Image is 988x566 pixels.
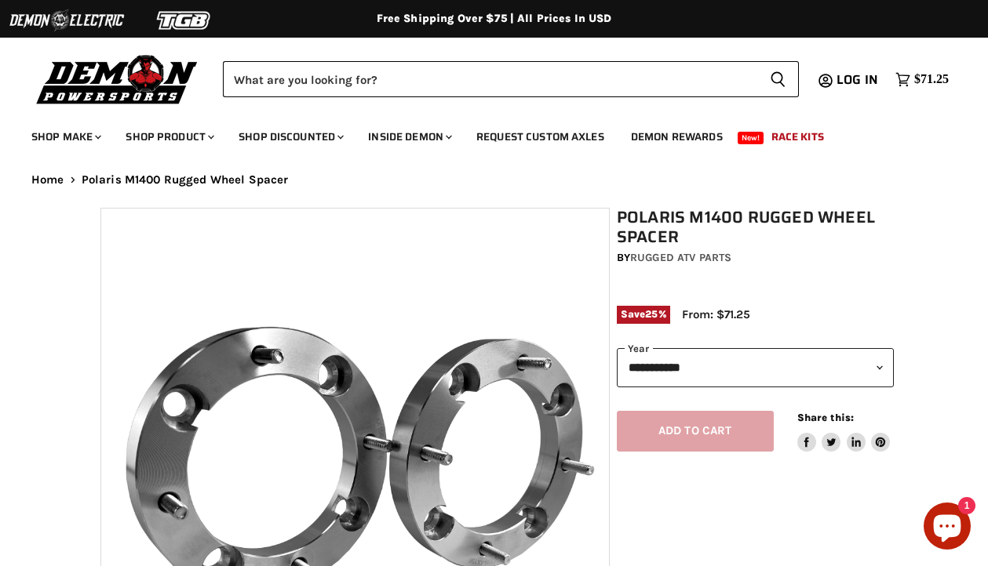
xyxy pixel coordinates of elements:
[757,61,799,97] button: Search
[888,68,957,91] a: $71.25
[619,121,735,153] a: Demon Rewards
[630,251,731,264] a: Rugged ATV Parts
[738,132,764,144] span: New!
[760,121,836,153] a: Race Kits
[223,61,757,97] input: Search
[797,411,891,452] aside: Share this:
[682,307,750,321] span: From: $71.25
[20,121,111,153] a: Shop Make
[356,121,461,153] a: Inside Demon
[31,51,203,107] img: Demon Powersports
[617,348,895,386] select: year
[8,5,126,35] img: Demon Electric Logo 2
[645,308,658,320] span: 25
[114,121,224,153] a: Shop Product
[919,503,975,553] inbox-online-store-chat: Shopify online store chat
[837,70,878,89] span: Log in
[223,61,799,97] form: Product
[31,173,64,187] a: Home
[797,412,854,423] span: Share this:
[914,72,949,87] span: $71.25
[829,73,888,87] a: Log in
[617,208,895,247] h1: Polaris M1400 Rugged Wheel Spacer
[126,5,243,35] img: TGB Logo 2
[465,121,616,153] a: Request Custom Axles
[617,306,670,323] span: Save %
[82,173,289,187] span: Polaris M1400 Rugged Wheel Spacer
[617,249,895,267] div: by
[227,121,353,153] a: Shop Discounted
[20,114,945,153] ul: Main menu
